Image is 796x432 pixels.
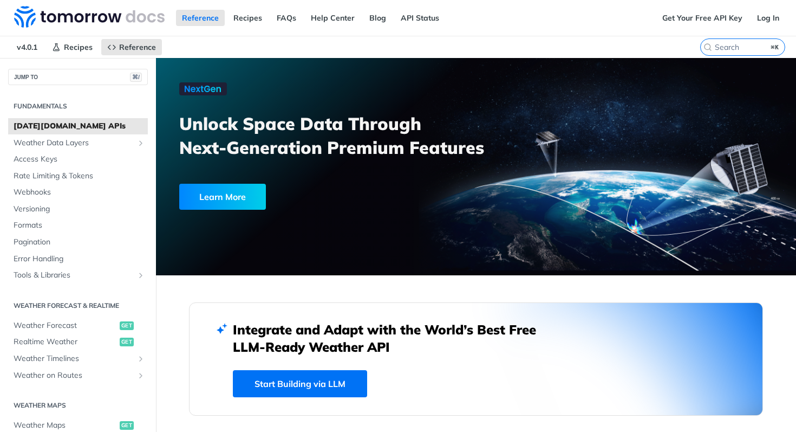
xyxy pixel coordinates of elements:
span: Weather Maps [14,420,117,431]
a: Weather Data LayersShow subpages for Weather Data Layers [8,135,148,151]
span: Formats [14,220,145,231]
button: JUMP TO⌘/ [8,69,148,85]
svg: Search [703,43,712,51]
a: Weather on RoutesShow subpages for Weather on Routes [8,367,148,384]
a: Rate Limiting & Tokens [8,168,148,184]
a: Tools & LibrariesShow subpages for Tools & Libraries [8,267,148,283]
span: v4.0.1 [11,39,43,55]
a: Start Building via LLM [233,370,367,397]
h3: Unlock Space Data Through Next-Generation Premium Features [179,112,488,159]
span: Access Keys [14,154,145,165]
span: Versioning [14,204,145,215]
div: Learn More [179,184,266,210]
a: Get Your Free API Key [656,10,748,26]
button: Show subpages for Weather Data Layers [136,139,145,147]
a: Weather Forecastget [8,318,148,334]
span: Recipes [64,42,93,52]
h2: Weather Forecast & realtime [8,301,148,311]
a: Blog [363,10,392,26]
a: Formats [8,217,148,234]
span: ⌘/ [130,73,142,82]
span: Weather Data Layers [14,138,134,149]
a: Learn More [179,184,426,210]
span: Weather Forecast [14,320,117,331]
span: [DATE][DOMAIN_NAME] APIs [14,121,145,132]
a: Log In [751,10,785,26]
a: Reference [101,39,162,55]
a: Realtime Weatherget [8,334,148,350]
a: Pagination [8,234,148,250]
a: [DATE][DOMAIN_NAME] APIs [8,118,148,134]
a: Weather TimelinesShow subpages for Weather Timelines [8,351,148,367]
a: FAQs [271,10,302,26]
a: Recipes [227,10,268,26]
a: API Status [395,10,445,26]
span: get [120,338,134,346]
img: NextGen [179,82,227,95]
span: Weather Timelines [14,353,134,364]
a: Versioning [8,201,148,217]
a: Error Handling [8,251,148,267]
span: Tools & Libraries [14,270,134,281]
a: Webhooks [8,184,148,201]
button: Show subpages for Weather on Routes [136,371,145,380]
span: Weather on Routes [14,370,134,381]
span: get [120,321,134,330]
a: Reference [176,10,225,26]
h2: Integrate and Adapt with the World’s Best Free LLM-Ready Weather API [233,321,552,356]
button: Show subpages for Weather Timelines [136,354,145,363]
span: Rate Limiting & Tokens [14,171,145,182]
a: Help Center [305,10,361,26]
span: Realtime Weather [14,337,117,347]
kbd: ⌘K [768,42,782,53]
span: Webhooks [14,187,145,198]
img: Tomorrow.io Weather API Docs [14,6,165,28]
a: Recipes [46,39,99,55]
span: Pagination [14,237,145,248]
span: Error Handling [14,254,145,265]
span: Reference [119,42,156,52]
h2: Weather Maps [8,401,148,410]
button: Show subpages for Tools & Libraries [136,271,145,280]
h2: Fundamentals [8,101,148,111]
a: Access Keys [8,151,148,167]
span: get [120,421,134,430]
